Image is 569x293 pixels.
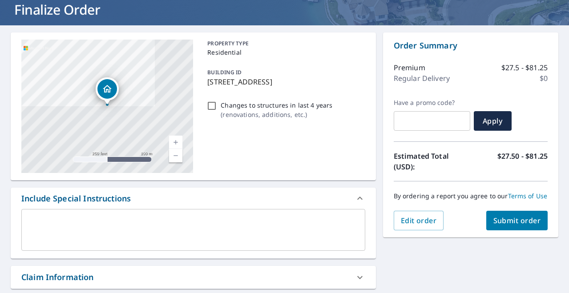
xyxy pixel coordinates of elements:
span: Apply [481,116,504,126]
p: Residential [207,48,361,57]
h1: Finalize Order [11,0,558,19]
div: Dropped pin, building 1, Residential property, 5721 Stonegate Rd Dallas, TX 75209 [96,77,119,105]
p: Premium [394,62,425,73]
p: $27.50 - $81.25 [497,151,548,172]
p: Estimated Total (USD): [394,151,471,172]
p: ( renovations, additions, etc. ) [221,110,332,119]
p: [STREET_ADDRESS] [207,76,361,87]
label: Have a promo code? [394,99,470,107]
div: Claim Information [21,271,94,283]
div: Claim Information [11,266,376,289]
p: PROPERTY TYPE [207,40,361,48]
p: Regular Delivery [394,73,450,84]
p: BUILDING ID [207,68,242,76]
p: By ordering a report you agree to our [394,192,548,200]
p: Changes to structures in last 4 years [221,100,332,110]
p: Order Summary [394,40,548,52]
a: Current Level 17, Zoom In [169,136,182,149]
p: $27.5 - $81.25 [501,62,548,73]
div: Include Special Instructions [21,193,131,205]
span: Submit order [493,216,541,225]
button: Apply [474,111,512,131]
span: Edit order [401,216,437,225]
a: Terms of Use [508,192,548,200]
div: Include Special Instructions [11,188,376,209]
button: Edit order [394,211,444,230]
button: Submit order [486,211,548,230]
a: Current Level 17, Zoom Out [169,149,182,162]
p: $0 [540,73,548,84]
